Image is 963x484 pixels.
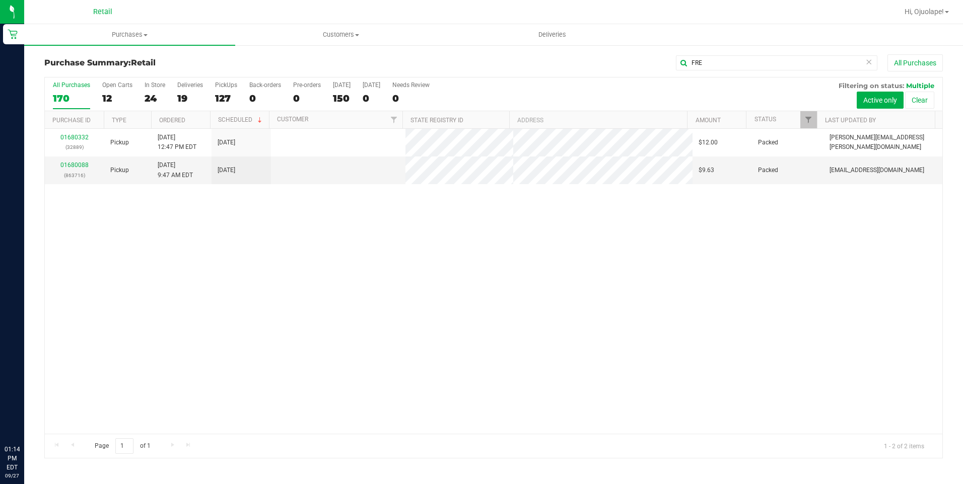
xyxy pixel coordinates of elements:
p: 01:14 PM EDT [5,445,20,472]
span: Packed [758,138,778,147]
iframe: Resource center [10,404,40,434]
span: $9.63 [699,166,714,175]
a: 01680332 [60,134,89,141]
div: [DATE] [363,82,380,89]
a: Purchases [24,24,235,45]
a: Customer [277,116,308,123]
span: Retail [131,58,156,67]
span: Clear [865,55,872,68]
span: [DATE] [218,138,235,147]
span: 1 - 2 of 2 items [876,438,932,453]
div: In Store [145,82,165,89]
button: All Purchases [887,54,943,71]
div: 24 [145,93,165,104]
div: PickUps [215,82,237,89]
a: Deliveries [447,24,658,45]
p: (863716) [51,171,98,180]
span: [PERSON_NAME][EMAIL_ADDRESS][PERSON_NAME][DOMAIN_NAME] [830,133,936,152]
div: [DATE] [333,82,351,89]
span: Hi, Ojuolape! [905,8,944,16]
div: 12 [102,93,132,104]
span: Packed [758,166,778,175]
h3: Purchase Summary: [44,58,344,67]
div: 127 [215,93,237,104]
a: Status [754,116,776,123]
span: Filtering on status: [839,82,904,90]
a: Scheduled [218,116,264,123]
p: 09/27 [5,472,20,479]
a: Filter [386,111,402,128]
input: 1 [115,438,133,454]
span: Deliveries [525,30,580,39]
span: Pickup [110,166,129,175]
div: 0 [363,93,380,104]
span: [DATE] 12:47 PM EDT [158,133,196,152]
div: 150 [333,93,351,104]
div: 0 [249,93,281,104]
a: Customers [235,24,446,45]
span: Customers [236,30,446,39]
th: Address [509,111,687,129]
div: 19 [177,93,203,104]
a: Type [112,117,126,124]
span: Page of 1 [86,438,159,454]
button: Active only [857,92,904,109]
a: Filter [800,111,817,128]
p: (32889) [51,142,98,152]
a: Last Updated By [825,117,876,124]
div: Back-orders [249,82,281,89]
span: Multiple [906,82,934,90]
inline-svg: Retail [8,29,18,39]
div: 0 [392,93,430,104]
iframe: Resource center unread badge [30,402,42,414]
span: [EMAIL_ADDRESS][DOMAIN_NAME] [830,166,924,175]
span: $12.00 [699,138,718,147]
span: [DATE] [218,166,235,175]
span: Purchases [24,30,235,39]
div: Pre-orders [293,82,321,89]
div: All Purchases [53,82,90,89]
span: Pickup [110,138,129,147]
a: Purchase ID [52,117,91,124]
a: Amount [696,117,721,124]
a: Ordered [159,117,185,124]
span: [DATE] 9:47 AM EDT [158,160,193,180]
div: 0 [293,93,321,104]
div: Needs Review [392,82,430,89]
div: Deliveries [177,82,203,89]
span: Retail [93,8,112,16]
div: Open Carts [102,82,132,89]
a: State Registry ID [410,117,463,124]
input: Search Purchase ID, Original ID, State Registry ID or Customer Name... [676,55,877,70]
div: 170 [53,93,90,104]
button: Clear [905,92,934,109]
a: 01680088 [60,162,89,169]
